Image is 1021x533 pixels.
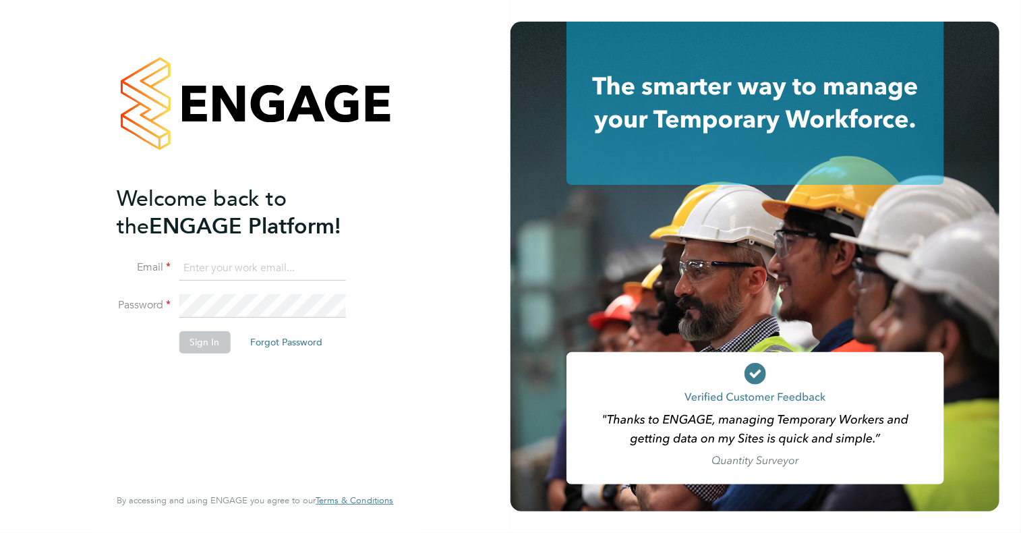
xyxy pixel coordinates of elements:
[239,331,333,353] button: Forgot Password
[117,298,171,312] label: Password
[316,495,393,506] a: Terms & Conditions
[179,331,230,353] button: Sign In
[179,256,345,281] input: Enter your work email...
[316,495,393,506] span: Terms & Conditions
[117,186,287,240] span: Welcome back to the
[117,260,171,275] label: Email
[117,495,393,506] span: By accessing and using ENGAGE you agree to our
[117,185,380,240] h2: ENGAGE Platform!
